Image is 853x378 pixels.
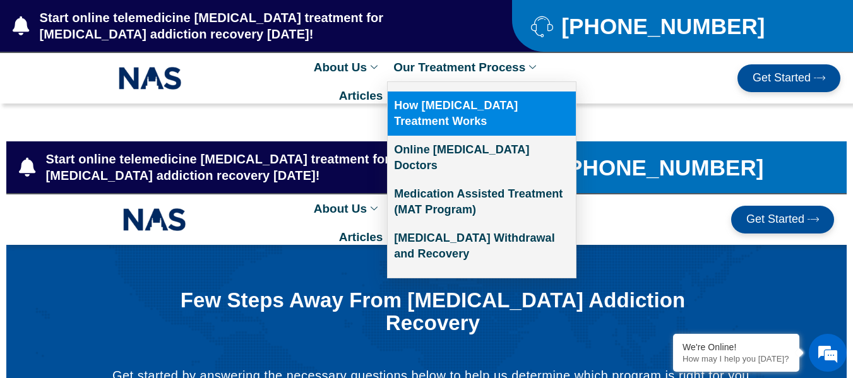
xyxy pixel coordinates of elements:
[381,53,539,81] a: Our Treatment Process
[523,15,809,37] a: [PHONE_NUMBER]
[37,9,462,42] span: Start online telemedicine [MEDICAL_DATA] treatment for [MEDICAL_DATA] addiction recovery [DATE]!
[37,9,454,42] span: Start online telemedicine [MEDICAL_DATA] treatment for [MEDICAL_DATA] addiction recovery [DATE]!
[531,15,821,37] a: [PHONE_NUMBER]
[6,247,241,292] textarea: Type your message and hit 'Enter'
[737,64,840,92] a: Get Started
[14,65,33,84] div: Navigation go back
[73,110,174,238] span: We're online!
[388,224,576,268] a: [MEDICAL_DATA] Withdrawal and Recovery
[683,354,790,363] p: How may I help you today?
[301,53,381,81] a: About Us
[117,64,180,93] img: NAS_email_signature-removebg-preview.png
[388,92,576,136] a: How [MEDICAL_DATA] Treatment Works
[753,72,811,85] span: Get Started
[13,9,462,42] a: Start online telemedicine [MEDICAL_DATA] treatment for [MEDICAL_DATA] addiction recovery [DATE]!
[326,81,383,110] a: Articles
[207,6,237,37] div: Minimize live chat window
[333,81,390,110] a: Articles
[73,159,174,286] span: We're online!
[85,66,231,83] div: Chat with us now
[551,18,757,34] span: [PHONE_NUMBER]
[119,64,182,93] img: NAS_email_signature-removebg-preview.png
[105,225,749,261] p: Get started by answering the necessary questions below to help us determine which program is righ...
[388,180,576,224] a: Medication Assisted Treatment (MAT Program)
[740,72,798,85] span: Get Started
[683,342,790,352] div: We're Online!
[307,53,387,81] a: About Us
[383,81,514,110] a: Patient Resources
[388,136,576,180] a: Online [MEDICAL_DATA] Doctors
[558,18,765,34] span: [PHONE_NUMBER]
[725,64,828,92] a: Get Started
[387,53,546,81] a: Our Treatment Process
[136,148,717,194] h1: Few Steps Away From [MEDICAL_DATA] Addiction Recovery
[13,9,454,42] a: Start online telemedicine [MEDICAL_DATA] treatment for [MEDICAL_DATA] addiction recovery [DATE]!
